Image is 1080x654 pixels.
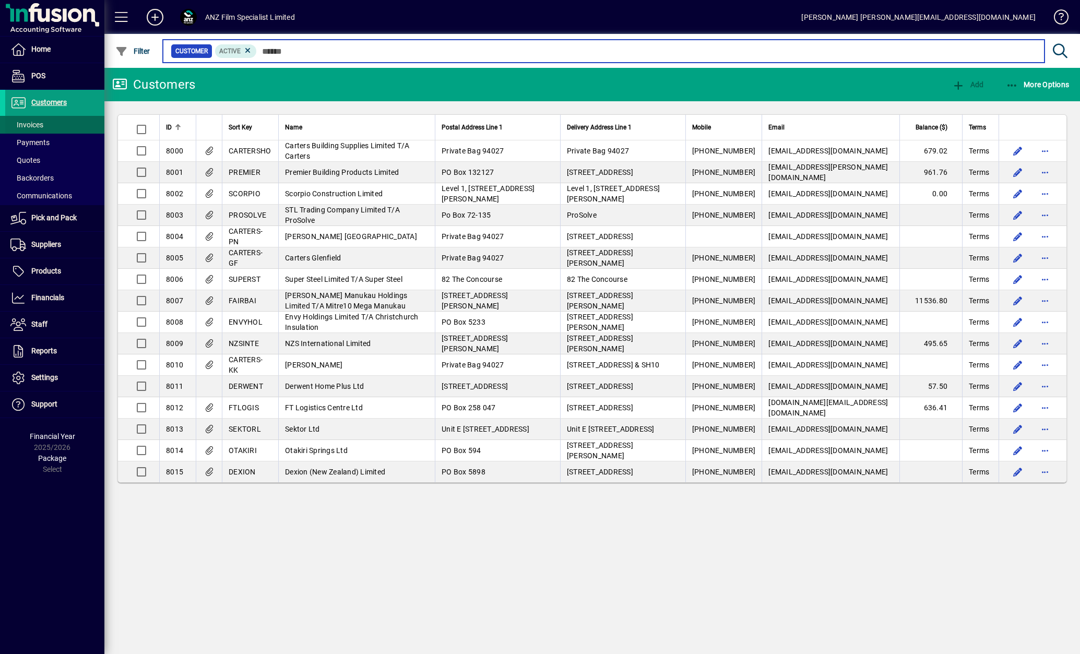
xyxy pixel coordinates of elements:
span: CARTERS-PN [229,227,263,246]
span: [PHONE_NUMBER] [692,275,756,283]
span: More Options [1006,80,1070,89]
span: Backorders [10,174,54,182]
span: [STREET_ADDRESS][PERSON_NAME] [567,334,633,353]
span: Terms [969,445,989,456]
span: 8012 [166,403,183,412]
span: [PHONE_NUMBER] [692,168,756,176]
td: 495.65 [899,333,962,354]
span: [PHONE_NUMBER] [692,468,756,476]
div: Mobile [692,122,756,133]
button: Edit [1010,378,1026,395]
button: More options [1037,249,1053,266]
button: Edit [1010,421,1026,437]
span: 8009 [166,339,183,348]
button: Add [950,75,986,94]
button: Filter [113,42,153,61]
span: 8005 [166,254,183,262]
span: [EMAIL_ADDRESS][DOMAIN_NAME] [768,468,888,476]
span: 8013 [166,425,183,433]
span: STL Trading Company Limited T/A ProSolve [285,206,400,224]
span: [EMAIL_ADDRESS][DOMAIN_NAME] [768,446,888,455]
span: [PHONE_NUMBER] [692,339,756,348]
span: Pick and Pack [31,213,77,222]
a: Knowledge Base [1046,2,1067,36]
a: Quotes [5,151,104,169]
span: Terms [969,381,989,391]
div: Balance ($) [906,122,957,133]
span: PO Box 132127 [442,168,494,176]
span: [STREET_ADDRESS] [442,382,508,390]
span: Terms [969,167,989,177]
span: Filter [115,47,150,55]
span: [PHONE_NUMBER] [692,189,756,198]
span: Financials [31,293,64,302]
button: Edit [1010,142,1026,159]
button: More options [1037,142,1053,159]
div: Customers [112,76,195,93]
span: Email [768,122,785,133]
span: Private Bag 94027 [442,361,504,369]
span: [PERSON_NAME] [285,361,342,369]
span: Sort Key [229,122,252,133]
span: Terms [969,210,989,220]
span: [PHONE_NUMBER] [692,361,756,369]
mat-chip: Activation Status: Active [215,44,257,58]
span: [STREET_ADDRESS][PERSON_NAME] [567,313,633,331]
span: Envy Holdings Limited T/A Christchurch Insulation [285,313,419,331]
span: 8006 [166,275,183,283]
span: POS [31,72,45,80]
a: Home [5,37,104,63]
span: CARTERS-GF [229,248,263,267]
button: Edit [1010,356,1026,373]
span: ProSolve [567,211,597,219]
span: Terms [969,146,989,156]
span: Sektor Ltd [285,425,320,433]
span: [STREET_ADDRESS][PERSON_NAME] [567,248,633,267]
span: Home [31,45,51,53]
button: Edit [1010,185,1026,202]
a: Invoices [5,116,104,134]
td: 636.41 [899,397,962,419]
span: [PHONE_NUMBER] [692,254,756,262]
button: More Options [1003,75,1072,94]
span: OTAKIRI [229,446,257,455]
span: Terms [969,274,989,284]
button: Edit [1010,228,1026,245]
span: Payments [10,138,50,147]
span: Terms [969,295,989,306]
a: Staff [5,312,104,338]
span: [EMAIL_ADDRESS][DOMAIN_NAME] [768,189,888,198]
button: Edit [1010,399,1026,416]
span: 8011 [166,382,183,390]
span: PO Box 594 [442,446,481,455]
span: Customers [31,98,67,106]
span: [EMAIL_ADDRESS][DOMAIN_NAME] [768,361,888,369]
span: [PERSON_NAME] [GEOGRAPHIC_DATA] [285,232,417,241]
div: ANZ Film Specialist Limited [205,9,295,26]
button: Edit [1010,335,1026,352]
a: Backorders [5,169,104,187]
span: ENVYHOL [229,318,263,326]
td: 0.00 [899,183,962,205]
span: Add [952,80,983,89]
span: 8000 [166,147,183,155]
button: More options [1037,164,1053,181]
span: 8002 [166,189,183,198]
span: Scorpio Construction Limited [285,189,383,198]
span: Unit E [STREET_ADDRESS] [567,425,655,433]
button: More options [1037,335,1053,352]
span: Terms [969,402,989,413]
span: NZS International Limited [285,339,371,348]
button: Profile [172,8,205,27]
span: Financial Year [30,432,75,441]
span: [DOMAIN_NAME][EMAIL_ADDRESS][DOMAIN_NAME] [768,398,888,417]
span: Balance ($) [916,122,947,133]
button: More options [1037,399,1053,416]
a: Payments [5,134,104,151]
span: [STREET_ADDRESS][PERSON_NAME] [567,291,633,310]
span: SCORPIO [229,189,260,198]
button: More options [1037,421,1053,437]
span: Private Bag 94027 [442,232,504,241]
button: Edit [1010,207,1026,223]
span: Private Bag 94027 [442,147,504,155]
